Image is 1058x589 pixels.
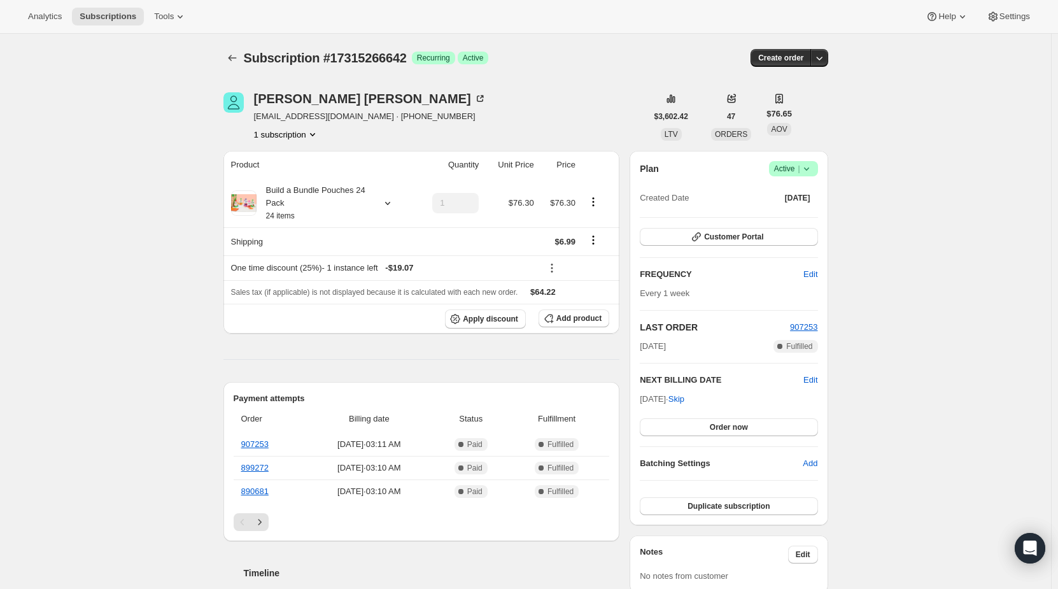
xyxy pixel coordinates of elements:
[257,184,371,222] div: Build a Bundle Pouches 24 Pack
[786,341,812,351] span: Fulfilled
[803,268,817,281] span: Edit
[640,497,817,515] button: Duplicate subscription
[715,130,747,139] span: ORDERS
[547,439,574,450] span: Fulfilled
[796,264,825,285] button: Edit
[254,92,486,105] div: [PERSON_NAME] [PERSON_NAME]
[640,162,659,175] h2: Plan
[231,288,518,297] span: Sales tax (if applicable) is not displayed because it is calculated with each new order.
[647,108,696,125] button: $3,602.42
[795,453,825,474] button: Add
[803,457,817,470] span: Add
[640,288,689,298] span: Every 1 week
[445,309,526,329] button: Apply discount
[583,233,603,247] button: Shipping actions
[308,438,430,451] span: [DATE] · 03:11 AM
[417,53,450,63] span: Recurring
[640,571,728,581] span: No notes from customer
[640,228,817,246] button: Customer Portal
[308,462,430,474] span: [DATE] · 03:10 AM
[467,486,483,497] span: Paid
[556,313,602,323] span: Add product
[467,463,483,473] span: Paid
[771,125,787,134] span: AOV
[640,418,817,436] button: Order now
[223,151,415,179] th: Product
[251,513,269,531] button: Next
[704,232,763,242] span: Customer Portal
[979,8,1038,25] button: Settings
[661,389,692,409] button: Skip
[146,8,194,25] button: Tools
[244,51,407,65] span: Subscription #17315266642
[72,8,144,25] button: Subscriptions
[665,130,678,139] span: LTV
[798,164,800,174] span: |
[640,394,684,404] span: [DATE] ·
[788,546,818,564] button: Edit
[727,111,735,122] span: 47
[640,374,803,387] h2: NEXT BILLING DATE
[719,108,743,125] button: 47
[254,128,319,141] button: Product actions
[803,374,817,387] button: Edit
[234,405,305,433] th: Order
[28,11,62,22] span: Analytics
[80,11,136,22] span: Subscriptions
[547,486,574,497] span: Fulfilled
[640,192,689,204] span: Created Date
[530,287,556,297] span: $64.22
[938,11,956,22] span: Help
[999,11,1030,22] span: Settings
[467,439,483,450] span: Paid
[463,53,484,63] span: Active
[385,262,413,274] span: - $19.07
[483,151,537,179] th: Unit Price
[223,49,241,67] button: Subscriptions
[790,321,817,334] button: 907253
[231,262,534,274] div: One time discount (25%) - 1 instance left
[766,108,792,120] span: $76.65
[796,550,810,560] span: Edit
[437,413,504,425] span: Status
[640,457,803,470] h6: Batching Settings
[640,321,790,334] h2: LAST ORDER
[509,198,534,208] span: $76.30
[668,393,684,406] span: Skip
[751,49,811,67] button: Create order
[640,268,803,281] h2: FREQUENCY
[234,513,610,531] nav: Pagination
[538,151,579,179] th: Price
[758,53,803,63] span: Create order
[308,413,430,425] span: Billing date
[774,162,813,175] span: Active
[640,340,666,353] span: [DATE]
[640,546,788,564] h3: Notes
[308,485,430,498] span: [DATE] · 03:10 AM
[154,11,174,22] span: Tools
[688,501,770,511] span: Duplicate subscription
[463,314,518,324] span: Apply discount
[254,110,486,123] span: [EMAIL_ADDRESS][DOMAIN_NAME] · [PHONE_NUMBER]
[539,309,609,327] button: Add product
[241,463,269,472] a: 899272
[223,92,244,113] span: Chelsey Docimo
[234,392,610,405] h2: Payment attempts
[654,111,688,122] span: $3,602.42
[414,151,483,179] th: Quantity
[554,237,575,246] span: $6.99
[241,486,269,496] a: 890681
[20,8,69,25] button: Analytics
[918,8,976,25] button: Help
[244,567,620,579] h2: Timeline
[547,463,574,473] span: Fulfilled
[512,413,602,425] span: Fulfillment
[777,189,818,207] button: [DATE]
[710,422,748,432] span: Order now
[241,439,269,449] a: 907253
[1015,533,1045,564] div: Open Intercom Messenger
[266,211,295,220] small: 24 items
[790,322,817,332] a: 907253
